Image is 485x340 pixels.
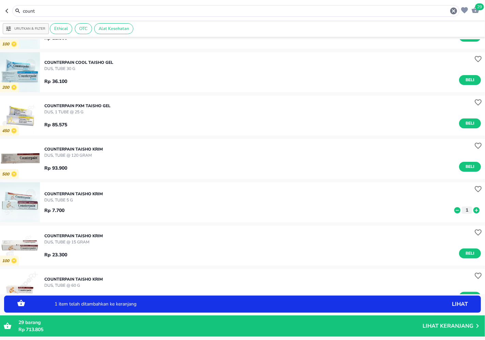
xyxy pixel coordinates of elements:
p: 100 [2,258,11,264]
p: COUNTERPAIN PXM Taisho GEL [44,103,111,109]
p: DUS, TUBE 5 g [44,197,103,203]
p: Rp 36.100 [44,78,67,85]
span: Beli [464,293,476,300]
p: barang [18,319,423,326]
button: 1 [462,207,472,214]
p: COUNTERPAIN Taisho KRIM [44,233,103,239]
button: Beli [459,249,481,258]
p: 200 [2,85,11,90]
input: Cari 4000+ produk di sini [22,8,450,15]
div: Ethical [50,23,72,34]
button: 29 [470,4,480,15]
p: Rp 7.700 [44,207,64,214]
span: 29 [18,319,24,326]
button: Beli [459,162,481,172]
span: Alat Kesehatan [94,26,133,32]
button: Urutkan & Filter [3,23,49,34]
p: 1 [464,207,470,214]
p: Rp 23.300 [44,251,67,258]
p: 450 [2,128,11,133]
p: 1 item telah ditambahkan ke keranjang [55,302,393,307]
span: Ethical [50,26,72,32]
p: DUS, TUBE @ 15 gram [44,239,103,245]
p: DUS, TUBE 30 g [44,66,113,72]
p: COUNTERPAIN Taisho KRIM [44,146,103,152]
p: COUNTERPAIN Taisho KRIM [44,191,103,197]
p: COUNTERPAIN Taisho KRIM [44,276,103,282]
p: DUS, TUBE @ 120 GRAM [44,152,103,158]
span: 29 [475,3,484,10]
span: Rp 713.805 [18,326,43,333]
button: Beli [459,292,481,302]
button: Beli [459,118,481,128]
p: Urutkan & Filter [14,26,45,31]
p: DUS, 1 TUBE @ 25 G [44,109,111,115]
div: OTC [75,23,92,34]
p: DUS, TUBE @ 60 G [44,282,103,288]
div: Alat Kesehatan [94,23,133,34]
p: Rp 93.900 [44,165,67,172]
span: Beli [464,250,476,257]
p: Rp 85.575 [44,121,67,128]
span: Beli [464,76,476,84]
p: COUNTERPAIN COOL Taisho GEL [44,59,113,66]
span: Beli [464,163,476,170]
p: 100 [2,42,11,47]
span: OTC [75,26,92,32]
span: Beli [464,120,476,127]
p: 500 [2,172,11,177]
button: Beli [459,75,481,85]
